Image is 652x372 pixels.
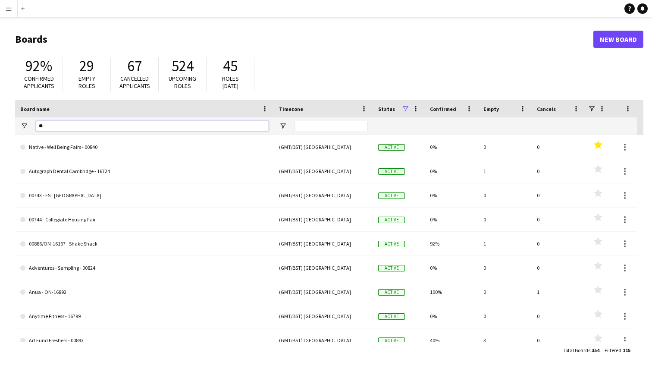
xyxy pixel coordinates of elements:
[532,208,585,231] div: 0
[532,256,585,280] div: 0
[623,347,630,353] span: 115
[378,168,405,175] span: Active
[532,328,585,352] div: 0
[20,106,50,112] span: Board name
[378,289,405,296] span: Active
[483,106,499,112] span: Empty
[532,280,585,304] div: 1
[119,75,150,90] span: Cancelled applicants
[537,106,556,112] span: Cancels
[478,183,532,207] div: 0
[593,31,643,48] a: New Board
[15,33,593,46] h1: Boards
[274,304,373,328] div: (GMT/BST) [GEOGRAPHIC_DATA]
[127,57,142,76] span: 67
[425,328,478,352] div: 40%
[222,75,239,90] span: Roles [DATE]
[478,328,532,352] div: 3
[532,135,585,159] div: 0
[274,183,373,207] div: (GMT/BST) [GEOGRAPHIC_DATA]
[378,241,405,247] span: Active
[274,232,373,255] div: (GMT/BST) [GEOGRAPHIC_DATA]
[425,304,478,328] div: 0%
[378,265,405,271] span: Active
[478,208,532,231] div: 0
[592,347,599,353] span: 354
[425,159,478,183] div: 0%
[274,280,373,304] div: (GMT/BST) [GEOGRAPHIC_DATA]
[532,183,585,207] div: 0
[274,256,373,280] div: (GMT/BST) [GEOGRAPHIC_DATA]
[78,75,95,90] span: Empty roles
[223,57,238,76] span: 45
[425,183,478,207] div: 0%
[605,342,630,359] div: :
[20,304,269,328] a: Anytime Fitness - 16799
[478,256,532,280] div: 0
[169,75,196,90] span: Upcoming roles
[478,232,532,255] div: 1
[425,208,478,231] div: 0%
[532,304,585,328] div: 0
[430,106,456,112] span: Confirmed
[279,122,287,130] button: Open Filter Menu
[378,192,405,199] span: Active
[20,208,269,232] a: 00744 - Collegiate Housing Fair
[425,135,478,159] div: 0%
[20,122,28,130] button: Open Filter Menu
[20,328,269,353] a: Art Fund Freshers - 00893
[20,183,269,208] a: 00743 - FSL [GEOGRAPHIC_DATA]
[378,313,405,320] span: Active
[20,256,269,280] a: Adventuros - Sampling - 00824
[172,57,194,76] span: 524
[20,280,269,304] a: Anua - ON-16892
[378,217,405,223] span: Active
[36,121,269,131] input: Board name Filter Input
[378,144,405,151] span: Active
[478,135,532,159] div: 0
[279,106,303,112] span: Timezone
[20,135,269,159] a: Native - Well Being Fairs - 00840
[532,232,585,255] div: 0
[295,121,368,131] input: Timezone Filter Input
[563,347,590,353] span: Total Boards
[563,342,599,359] div: :
[274,328,373,352] div: (GMT/BST) [GEOGRAPHIC_DATA]
[20,159,269,183] a: Autograph Dental Cambridge - 16724
[24,75,54,90] span: Confirmed applicants
[20,232,269,256] a: 00886/ON-16167 - Shake Shack
[274,159,373,183] div: (GMT/BST) [GEOGRAPHIC_DATA]
[25,57,52,76] span: 92%
[274,135,373,159] div: (GMT/BST) [GEOGRAPHIC_DATA]
[425,232,478,255] div: 92%
[478,159,532,183] div: 1
[425,280,478,304] div: 100%
[274,208,373,231] div: (GMT/BST) [GEOGRAPHIC_DATA]
[378,106,395,112] span: Status
[378,337,405,344] span: Active
[478,280,532,304] div: 0
[425,256,478,280] div: 0%
[532,159,585,183] div: 0
[605,347,621,353] span: Filtered
[79,57,94,76] span: 29
[478,304,532,328] div: 0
